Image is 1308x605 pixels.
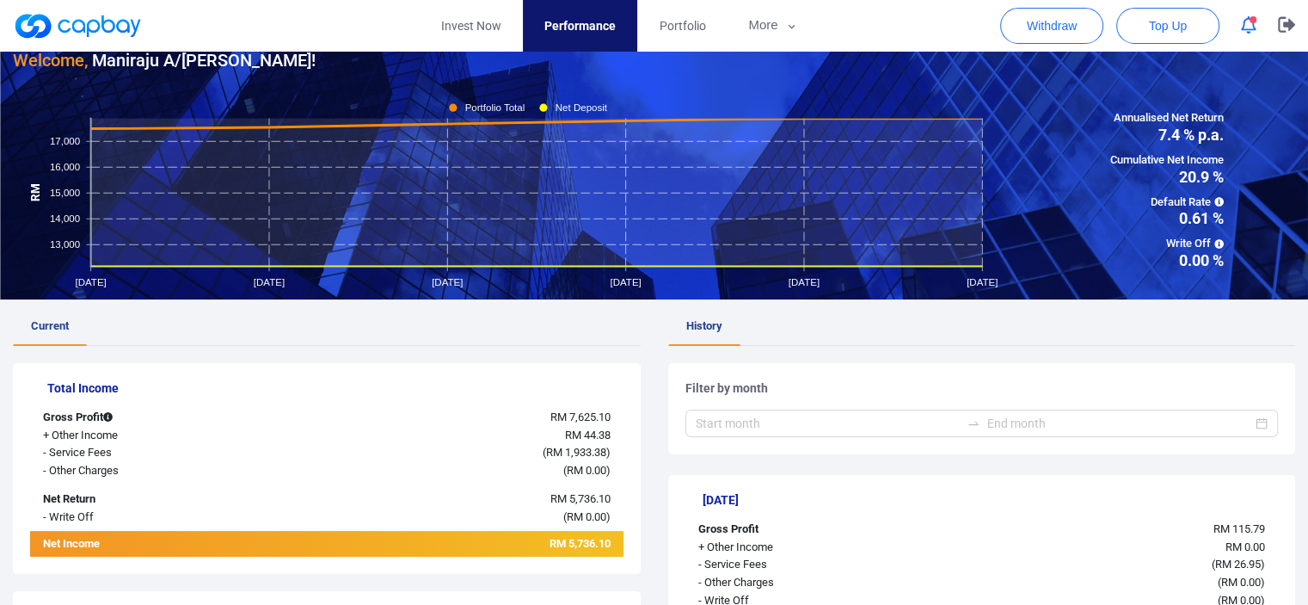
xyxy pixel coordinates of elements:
[685,539,932,557] div: + Other Income
[30,409,277,427] div: Gross Profit
[47,380,623,396] h5: Total Income
[789,277,820,287] tspan: [DATE]
[1215,558,1261,571] span: RM 26.95
[50,188,80,198] tspan: 15,000
[610,277,641,287] tspan: [DATE]
[967,417,980,430] span: swap-right
[50,213,80,224] tspan: 14,000
[13,46,316,74] h3: Maniraju A/[PERSON_NAME] !
[564,429,610,441] span: RM 44.38
[50,136,80,146] tspan: 17,000
[30,491,277,509] div: Net Return
[465,102,525,113] tspan: Portfolio Total
[1110,235,1224,253] span: Write Off
[30,462,277,480] div: - Other Charges
[1116,8,1219,44] button: Top Up
[1110,253,1224,269] span: 0.00 %
[1110,151,1224,170] span: Cumulative Net Income
[566,464,605,477] span: RM 0.00
[1110,194,1224,212] span: Default Rate
[932,556,1278,574] div: ( )
[556,102,608,113] tspan: Net Deposit
[549,537,610,550] span: RM 5,736.10
[50,239,80,250] tspan: 13,000
[685,380,1279,396] h5: Filter by month
[30,509,277,527] div: - Write Off
[1110,109,1224,127] span: Annualised Net Return
[545,446,605,459] span: RM 1,933.38
[544,16,616,35] span: Performance
[277,444,623,462] div: ( )
[967,417,980,430] span: to
[254,277,285,287] tspan: [DATE]
[1149,17,1187,34] span: Top Up
[277,509,623,527] div: ( )
[932,574,1278,592] div: ( )
[29,183,42,201] tspan: RM
[50,162,80,172] tspan: 16,000
[987,414,1252,433] input: End month
[31,319,69,332] span: Current
[1110,170,1224,185] span: 20.9 %
[30,444,277,462] div: - Service Fees
[1110,211,1224,226] span: 0.61 %
[685,574,932,592] div: - Other Charges
[659,16,705,35] span: Portfolio
[1225,540,1265,553] span: RM 0.00
[703,492,1279,508] h5: [DATE]
[1000,8,1103,44] button: Withdraw
[967,277,998,287] tspan: [DATE]
[696,414,961,433] input: Start month
[686,319,722,332] span: History
[550,492,610,505] span: RM 5,736.10
[685,556,932,574] div: - Service Fees
[30,535,277,557] div: Net Income
[566,510,605,523] span: RM 0.00
[1110,127,1224,143] span: 7.4 % p.a.
[1213,522,1265,535] span: RM 115.79
[685,521,932,539] div: Gross Profit
[277,462,623,480] div: ( )
[1221,576,1261,589] span: RM 0.00
[432,277,463,287] tspan: [DATE]
[75,277,106,287] tspan: [DATE]
[13,50,88,71] span: Welcome,
[30,427,277,445] div: + Other Income
[550,411,610,423] span: RM 7,625.10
